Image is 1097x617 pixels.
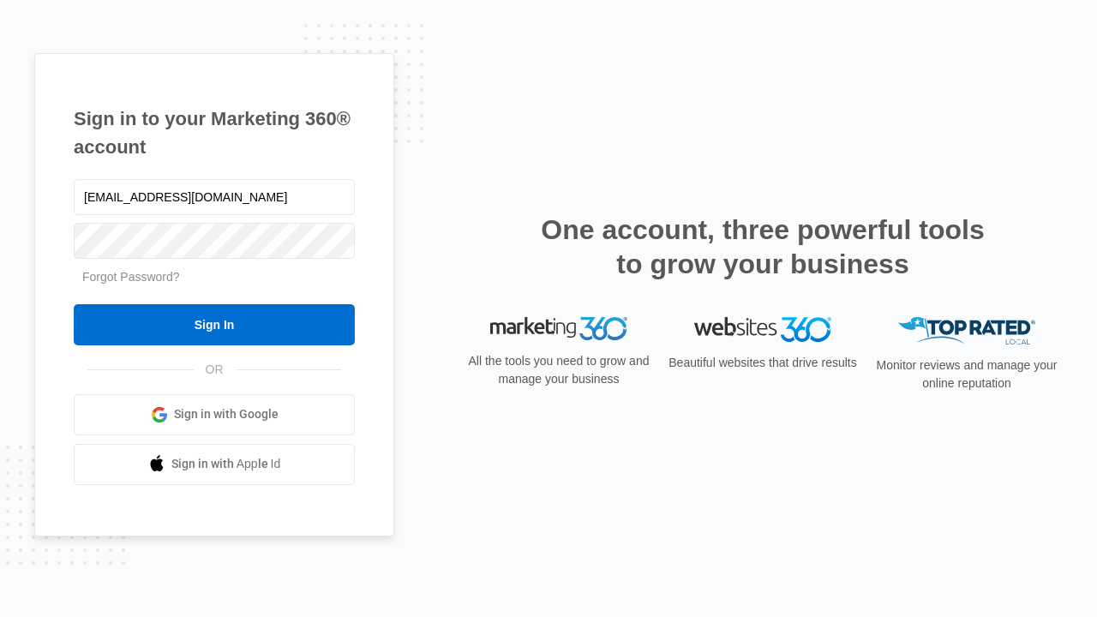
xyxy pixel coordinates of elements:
[667,354,859,372] p: Beautiful websites that drive results
[74,179,355,215] input: Email
[74,304,355,345] input: Sign In
[74,394,355,435] a: Sign in with Google
[174,405,279,423] span: Sign in with Google
[74,105,355,161] h1: Sign in to your Marketing 360® account
[171,455,281,473] span: Sign in with Apple Id
[194,361,236,379] span: OR
[74,444,355,485] a: Sign in with Apple Id
[463,352,655,388] p: All the tools you need to grow and manage your business
[871,356,1063,392] p: Monitor reviews and manage your online reputation
[82,270,180,284] a: Forgot Password?
[490,317,627,341] img: Marketing 360
[536,213,990,281] h2: One account, three powerful tools to grow your business
[694,317,831,342] img: Websites 360
[898,317,1035,345] img: Top Rated Local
